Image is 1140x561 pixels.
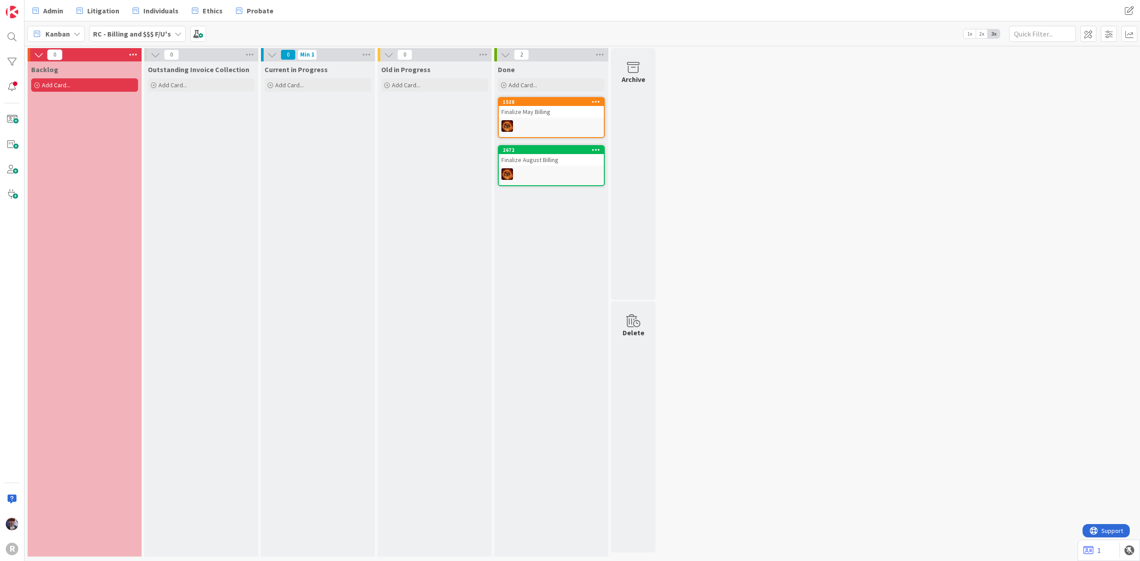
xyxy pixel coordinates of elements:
[964,29,976,38] span: 1x
[503,99,604,105] div: 1528
[164,49,179,60] span: 0
[499,98,604,106] div: 1528
[45,28,70,39] span: Kanban
[501,168,513,180] img: TR
[499,98,604,118] div: 1528Finalize May Billing
[187,3,228,19] a: Ethics
[622,74,645,85] div: Archive
[31,65,58,74] span: Backlog
[6,6,18,18] img: Visit kanbanzone.com
[6,543,18,555] div: R
[71,3,125,19] a: Litigation
[47,49,62,60] span: 0
[503,147,604,153] div: 2672
[509,81,537,89] span: Add Card...
[127,3,184,19] a: Individuals
[19,1,41,12] span: Support
[397,49,412,60] span: 0
[988,29,1000,38] span: 3x
[976,29,988,38] span: 2x
[499,146,604,166] div: 2672Finalize August Billing
[381,65,431,74] span: Old in Progress
[148,65,249,74] span: Outstanding Invoice Collection
[87,5,119,16] span: Litigation
[275,81,304,89] span: Add Card...
[499,106,604,118] div: Finalize May Billing
[499,168,604,180] div: TR
[514,49,529,60] span: 2
[499,146,604,154] div: 2672
[247,5,273,16] span: Probate
[300,53,314,57] div: Min 1
[499,120,604,132] div: TR
[281,49,296,60] span: 0
[93,29,171,38] b: RC - Billing and $$$ F/U's
[43,5,63,16] span: Admin
[143,5,179,16] span: Individuals
[392,81,420,89] span: Add Card...
[159,81,187,89] span: Add Card...
[6,518,18,530] img: ML
[1009,26,1076,42] input: Quick Filter...
[1083,545,1101,556] a: 1
[501,120,513,132] img: TR
[231,3,279,19] a: Probate
[42,81,70,89] span: Add Card...
[499,154,604,166] div: Finalize August Billing
[498,65,515,74] span: Done
[27,3,69,19] a: Admin
[203,5,223,16] span: Ethics
[623,327,644,338] div: Delete
[265,65,328,74] span: Current in Progress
